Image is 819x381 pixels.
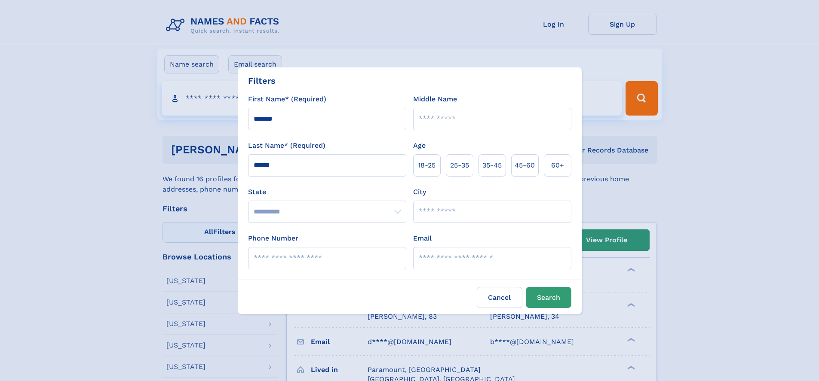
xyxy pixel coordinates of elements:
[450,160,469,171] span: 25‑35
[526,287,571,308] button: Search
[248,187,406,197] label: State
[248,74,276,87] div: Filters
[418,160,436,171] span: 18‑25
[248,140,325,151] label: Last Name* (Required)
[551,160,564,171] span: 60+
[248,94,326,104] label: First Name* (Required)
[413,94,457,104] label: Middle Name
[248,233,298,244] label: Phone Number
[477,287,522,308] label: Cancel
[482,160,502,171] span: 35‑45
[413,140,426,151] label: Age
[515,160,535,171] span: 45‑60
[413,233,432,244] label: Email
[413,187,426,197] label: City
